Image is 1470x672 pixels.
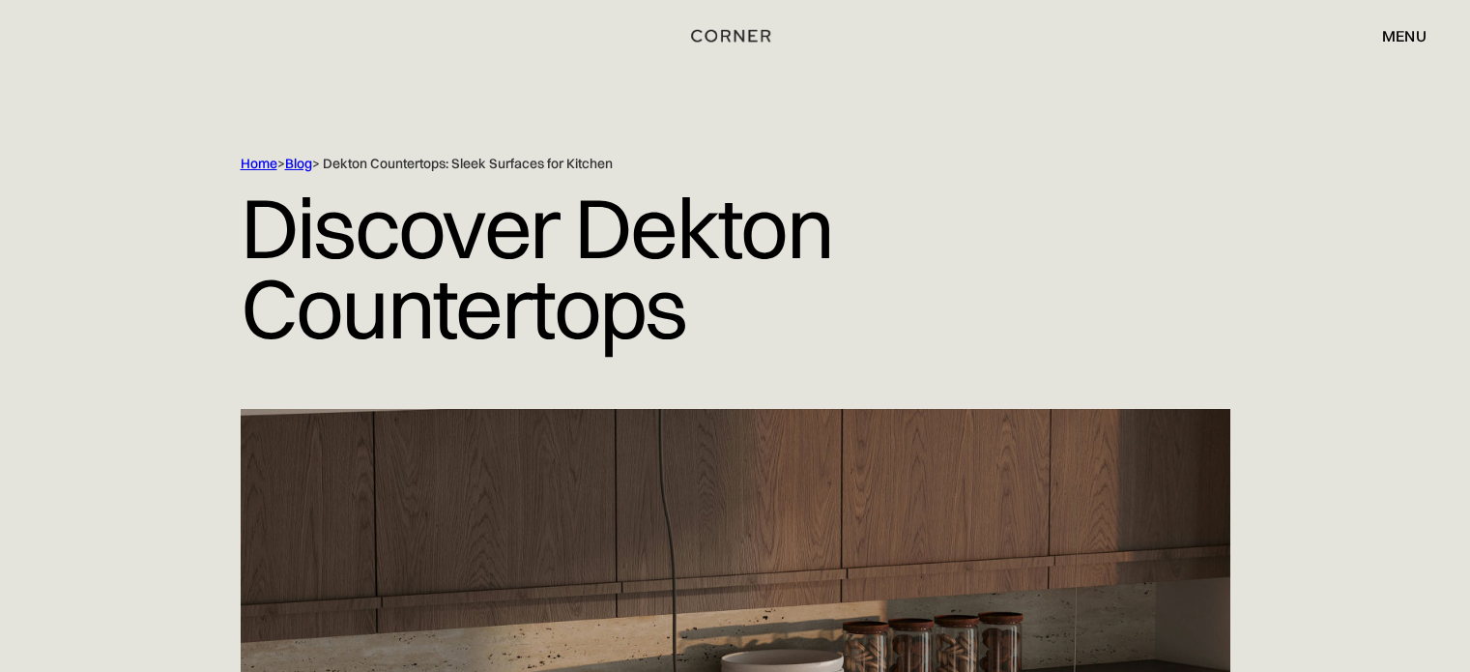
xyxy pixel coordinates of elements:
[285,155,312,172] a: Blog
[1363,19,1427,52] div: menu
[684,23,785,48] a: home
[241,155,1149,173] div: > > Dekton Countertops: Sleek Surfaces for Kitchen
[241,173,1230,363] h1: Discover Dekton Countertops
[1382,28,1427,44] div: menu
[241,155,277,172] a: Home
